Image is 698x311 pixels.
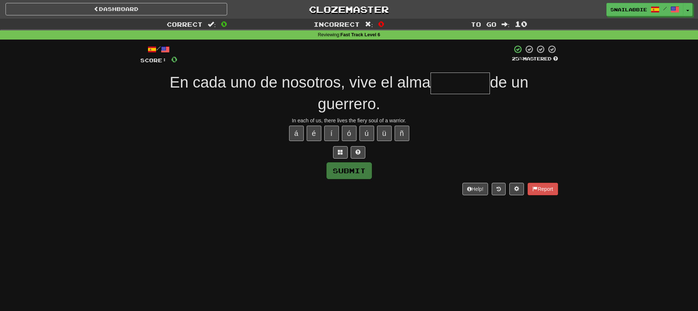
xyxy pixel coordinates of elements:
[326,162,372,179] button: Submit
[351,146,365,159] button: Single letter hint - you only get 1 per sentence and score half the points! alt+h
[318,74,528,112] span: de un guerrero.
[170,74,431,91] span: En cada uno de nosotros, vive el alma
[307,126,321,141] button: é
[221,19,227,28] span: 0
[606,3,683,16] a: Snailabbie /
[528,183,558,195] button: Report
[515,19,527,28] span: 10
[359,126,374,141] button: ú
[140,45,177,54] div: /
[340,32,380,37] strong: Fast Track Level 6
[289,126,304,141] button: á
[140,57,167,63] span: Score:
[167,21,203,28] span: Correct
[663,6,667,11] span: /
[395,126,409,141] button: ñ
[171,55,177,64] span: 0
[342,126,357,141] button: ó
[314,21,360,28] span: Incorrect
[610,6,647,13] span: Snailabbie
[462,183,488,195] button: Help!
[378,19,384,28] span: 0
[5,3,227,15] a: Dashboard
[365,21,373,27] span: :
[502,21,510,27] span: :
[471,21,496,28] span: To go
[512,56,558,62] div: Mastered
[512,56,523,62] span: 25 %
[492,183,506,195] button: Round history (alt+y)
[333,146,348,159] button: Switch sentence to multiple choice alt+p
[208,21,216,27] span: :
[377,126,392,141] button: ü
[238,3,460,16] a: Clozemaster
[324,126,339,141] button: í
[140,117,558,124] div: In each of us, there lives the fiery soul of a warrior.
